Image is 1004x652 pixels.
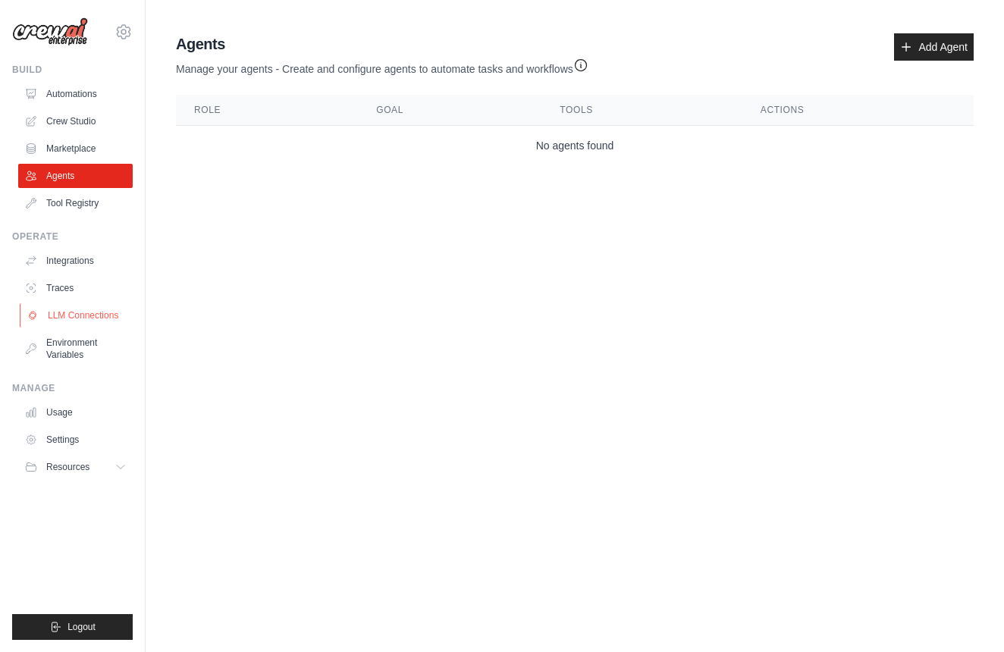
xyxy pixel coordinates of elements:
[18,109,133,133] a: Crew Studio
[12,382,133,394] div: Manage
[46,461,89,473] span: Resources
[20,303,134,328] a: LLM Connections
[894,33,974,61] a: Add Agent
[18,400,133,425] a: Usage
[18,164,133,188] a: Agents
[18,136,133,161] a: Marketplace
[18,455,133,479] button: Resources
[176,95,358,126] th: Role
[12,64,133,76] div: Build
[18,191,133,215] a: Tool Registry
[541,95,742,126] th: Tools
[12,230,133,243] div: Operate
[176,126,974,166] td: No agents found
[18,428,133,452] a: Settings
[176,33,588,55] h2: Agents
[18,331,133,367] a: Environment Variables
[18,276,133,300] a: Traces
[742,95,974,126] th: Actions
[176,55,588,77] p: Manage your agents - Create and configure agents to automate tasks and workflows
[12,17,88,46] img: Logo
[358,95,541,126] th: Goal
[18,82,133,106] a: Automations
[18,249,133,273] a: Integrations
[67,621,96,633] span: Logout
[12,614,133,640] button: Logout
